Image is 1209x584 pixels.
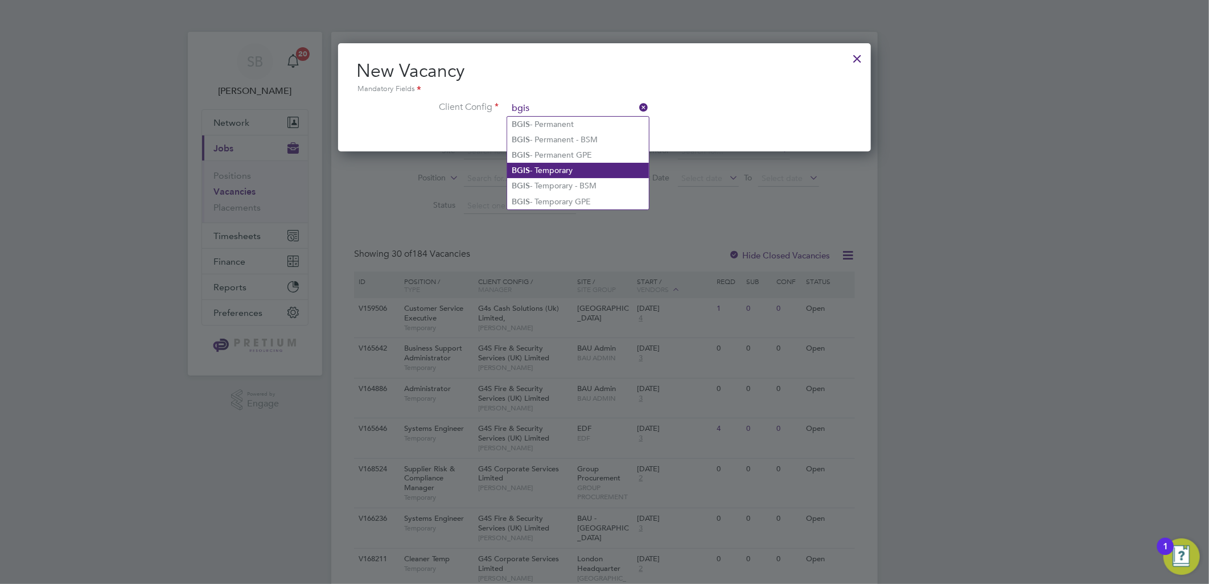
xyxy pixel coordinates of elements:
[507,147,649,163] li: - Permanent GPE
[512,197,530,207] b: BGIS
[356,59,853,96] h2: New Vacancy
[507,163,649,178] li: - Temporary
[512,120,530,129] b: BGIS
[507,117,649,132] li: - Permanent
[356,83,853,96] div: Mandatory Fields
[1163,546,1168,561] div: 1
[507,194,649,209] li: - Temporary GPE
[507,132,649,147] li: - Permanent - BSM
[512,150,530,160] b: BGIS
[512,166,530,175] b: BGIS
[356,101,499,113] label: Client Config
[507,178,649,194] li: - Temporary - BSM
[508,100,648,117] input: Search for...
[1163,538,1200,575] button: Open Resource Center, 1 new notification
[512,181,530,191] b: BGIS
[512,135,530,145] b: BGIS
